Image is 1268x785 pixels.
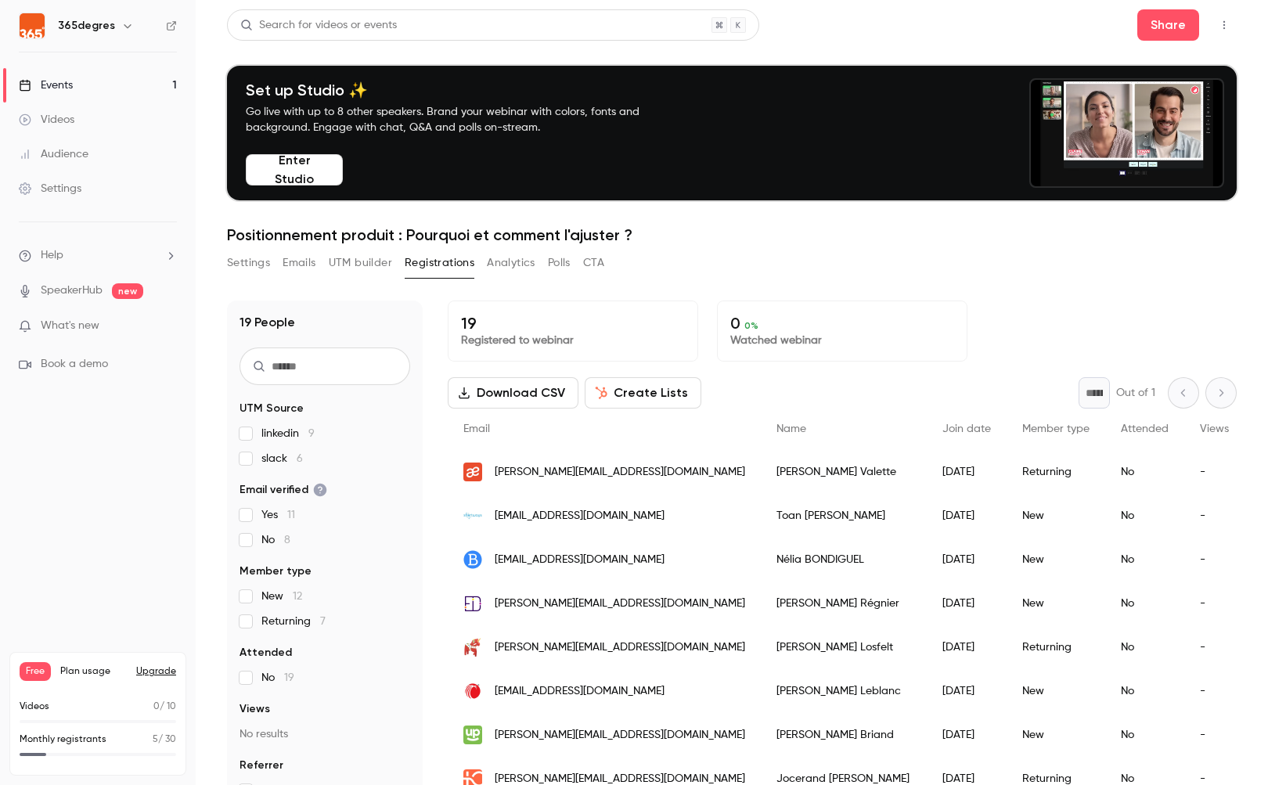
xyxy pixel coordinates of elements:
[1007,494,1105,538] div: New
[293,591,302,602] span: 12
[261,426,315,441] span: linkedin
[1007,669,1105,713] div: New
[776,423,806,434] span: Name
[261,589,302,604] span: New
[761,494,927,538] div: Toan [PERSON_NAME]
[463,506,482,525] img: shortways.com
[1121,423,1169,434] span: Attended
[41,283,103,299] a: SpeakerHub
[136,665,176,678] button: Upgrade
[284,535,290,546] span: 8
[1184,582,1245,625] div: -
[1007,582,1105,625] div: New
[20,13,45,38] img: 365degres
[308,428,315,439] span: 9
[927,669,1007,713] div: [DATE]
[1200,423,1229,434] span: Views
[287,510,295,520] span: 11
[240,564,312,579] span: Member type
[461,314,685,333] p: 19
[487,250,535,275] button: Analytics
[1007,450,1105,494] div: Returning
[463,463,482,481] img: silae.fr
[41,318,99,334] span: What's new
[261,670,294,686] span: No
[463,594,482,613] img: egrenadesign.fr
[246,81,676,99] h4: Set up Studio ✨
[240,726,410,742] p: No results
[495,596,745,612] span: [PERSON_NAME][EMAIL_ADDRESS][DOMAIN_NAME]
[927,713,1007,757] div: [DATE]
[112,283,143,299] span: new
[20,700,49,714] p: Videos
[153,702,160,711] span: 0
[41,247,63,264] span: Help
[1105,669,1184,713] div: No
[19,247,177,264] li: help-dropdown-opener
[744,320,758,331] span: 0 %
[1105,625,1184,669] div: No
[761,713,927,757] div: [PERSON_NAME] Briand
[461,333,685,348] p: Registered to webinar
[153,700,176,714] p: / 10
[246,154,343,185] button: Enter Studio
[227,225,1237,244] h1: Positionnement produit : Pourquoi et comment l'ajuster ?
[495,727,745,744] span: [PERSON_NAME][EMAIL_ADDRESS][DOMAIN_NAME]
[585,377,701,409] button: Create Lists
[463,638,482,657] img: betao.se
[246,104,676,135] p: Go live with up to 8 other speakers. Brand your webinar with colors, fonts and background. Engage...
[240,313,295,332] h1: 19 People
[240,482,327,498] span: Email verified
[730,314,954,333] p: 0
[58,18,115,34] h6: 365degres
[261,451,303,466] span: slack
[297,453,303,464] span: 6
[240,701,270,717] span: Views
[405,250,474,275] button: Registrations
[19,146,88,162] div: Audience
[495,683,665,700] span: [EMAIL_ADDRESS][DOMAIN_NAME]
[1105,713,1184,757] div: No
[1105,582,1184,625] div: No
[495,464,745,481] span: [PERSON_NAME][EMAIL_ADDRESS][DOMAIN_NAME]
[463,726,482,744] img: cotizup.com
[153,735,158,744] span: 5
[927,625,1007,669] div: [DATE]
[227,250,270,275] button: Settings
[240,645,292,661] span: Attended
[761,625,927,669] div: [PERSON_NAME] Losfelt
[20,662,51,681] span: Free
[41,356,108,373] span: Book a demo
[320,616,326,627] span: 7
[548,250,571,275] button: Polls
[19,181,81,196] div: Settings
[583,250,604,275] button: CTA
[240,17,397,34] div: Search for videos or events
[261,507,295,523] span: Yes
[927,582,1007,625] div: [DATE]
[329,250,392,275] button: UTM builder
[448,377,578,409] button: Download CSV
[153,733,176,747] p: / 30
[261,614,326,629] span: Returning
[495,639,745,656] span: [PERSON_NAME][EMAIL_ADDRESS][DOMAIN_NAME]
[1184,494,1245,538] div: -
[1184,713,1245,757] div: -
[1007,538,1105,582] div: New
[761,582,927,625] div: [PERSON_NAME] Régnier
[1184,669,1245,713] div: -
[463,682,482,700] img: closd.com
[942,423,991,434] span: Join date
[1137,9,1199,41] button: Share
[20,733,106,747] p: Monthly registrants
[761,450,927,494] div: [PERSON_NAME] Valette
[261,532,290,548] span: No
[1022,423,1090,434] span: Member type
[730,333,954,348] p: Watched webinar
[761,669,927,713] div: [PERSON_NAME] Leblanc
[495,508,665,524] span: [EMAIL_ADDRESS][DOMAIN_NAME]
[495,552,665,568] span: [EMAIL_ADDRESS][DOMAIN_NAME]
[927,538,1007,582] div: [DATE]
[1105,450,1184,494] div: No
[1105,538,1184,582] div: No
